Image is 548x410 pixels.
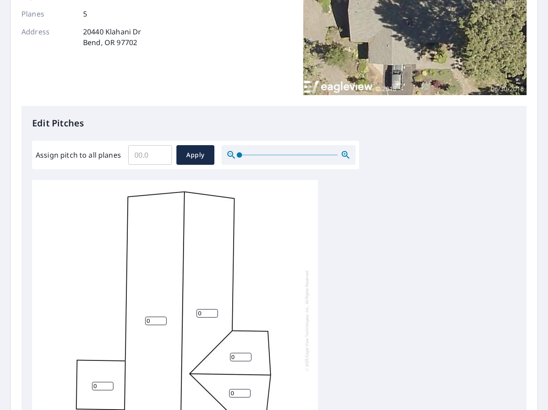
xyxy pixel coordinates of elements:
p: 20440 Klahani Dr Bend, OR 97702 [83,26,141,48]
p: Address [21,26,75,48]
p: Edit Pitches [32,117,516,130]
label: Assign pitch to all planes [36,150,121,160]
input: 00.0 [128,142,172,167]
p: 5 [83,8,87,19]
span: Apply [184,150,207,161]
button: Apply [176,145,214,165]
p: Planes [21,8,75,19]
